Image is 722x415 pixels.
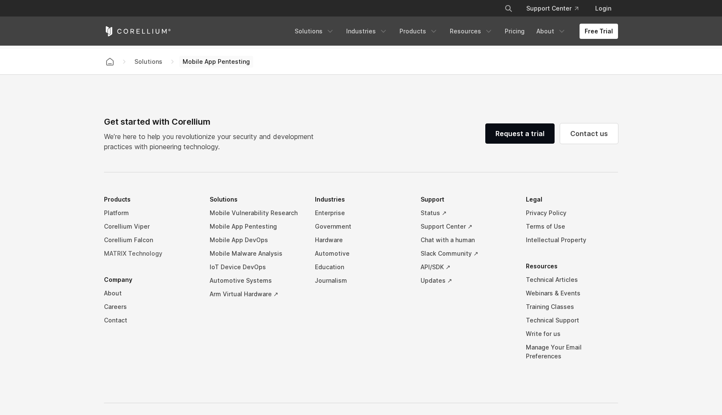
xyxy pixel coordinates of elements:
[580,24,618,39] a: Free Trial
[210,220,302,233] a: Mobile App Pentesting
[315,206,407,220] a: Enterprise
[104,115,320,128] div: Get started with Corellium
[104,287,196,300] a: About
[210,274,302,287] a: Automotive Systems
[131,56,166,67] span: Solutions
[210,247,302,260] a: Mobile Malware Analysis
[210,206,302,220] a: Mobile Vulnerability Research
[104,300,196,314] a: Careers
[501,1,516,16] button: Search
[526,300,618,314] a: Training Classes
[520,1,585,16] a: Support Center
[102,56,118,68] a: Corellium home
[210,233,302,247] a: Mobile App DevOps
[394,24,443,39] a: Products
[104,247,196,260] a: MATRIX Technology
[526,327,618,341] a: Write for us
[560,123,618,144] a: Contact us
[526,206,618,220] a: Privacy Policy
[445,24,498,39] a: Resources
[104,193,618,376] div: Navigation Menu
[526,220,618,233] a: Terms of Use
[104,314,196,327] a: Contact
[341,24,393,39] a: Industries
[315,260,407,274] a: Education
[131,57,166,66] div: Solutions
[588,1,618,16] a: Login
[421,233,513,247] a: Chat with a human
[104,233,196,247] a: Corellium Falcon
[315,220,407,233] a: Government
[104,26,171,36] a: Corellium Home
[315,247,407,260] a: Automotive
[421,220,513,233] a: Support Center ↗
[526,314,618,327] a: Technical Support
[210,260,302,274] a: IoT Device DevOps
[421,206,513,220] a: Status ↗
[315,233,407,247] a: Hardware
[104,220,196,233] a: Corellium Viper
[500,24,530,39] a: Pricing
[526,341,618,363] a: Manage Your Email Preferences
[531,24,571,39] a: About
[179,56,253,68] span: Mobile App Pentesting
[526,233,618,247] a: Intellectual Property
[526,273,618,287] a: Technical Articles
[526,287,618,300] a: Webinars & Events
[104,206,196,220] a: Platform
[315,274,407,287] a: Journalism
[104,131,320,152] p: We’re here to help you revolutionize your security and development practices with pioneering tech...
[210,287,302,301] a: Arm Virtual Hardware ↗
[421,247,513,260] a: Slack Community ↗
[494,1,618,16] div: Navigation Menu
[290,24,618,39] div: Navigation Menu
[485,123,555,144] a: Request a trial
[421,260,513,274] a: API/SDK ↗
[290,24,339,39] a: Solutions
[421,274,513,287] a: Updates ↗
